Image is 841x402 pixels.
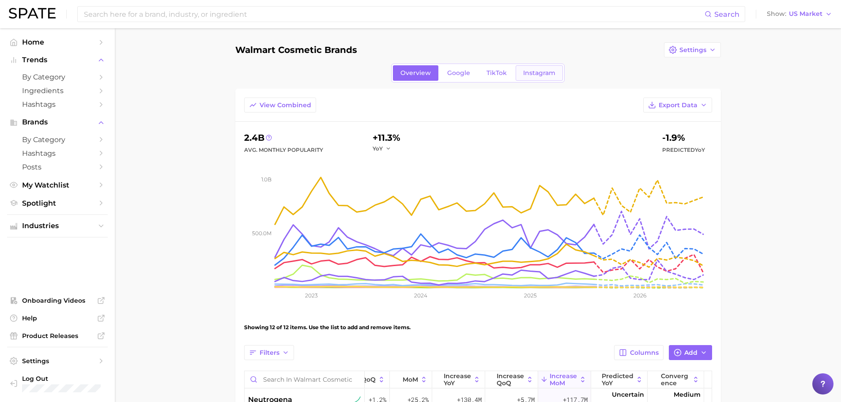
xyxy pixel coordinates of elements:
[83,7,705,22] input: Search here for a brand, industry, or ingredient
[7,354,108,368] a: Settings
[347,371,390,388] button: QoQ
[7,329,108,342] a: Product Releases
[7,219,108,233] button: Industries
[7,84,108,98] a: Ingredients
[662,145,705,155] span: Predicted
[22,375,101,383] span: Log Out
[373,131,400,145] div: +11.3%
[414,292,427,299] tspan: 2024
[22,118,93,126] span: Brands
[612,389,644,400] span: Uncertain
[7,116,108,129] button: Brands
[633,292,646,299] tspan: 2026
[22,100,93,109] span: Hashtags
[669,345,712,360] button: Add
[244,98,316,113] button: View Combined
[679,46,706,54] span: Settings
[403,376,418,383] span: MoM
[7,133,108,147] a: by Category
[400,69,431,77] span: Overview
[22,222,93,230] span: Industries
[22,297,93,304] span: Onboarding Videos
[244,345,294,360] button: Filters
[22,314,93,322] span: Help
[485,371,538,388] button: Increase QoQ
[22,181,93,189] span: My Watchlist
[7,70,108,84] a: by Category
[245,371,364,388] input: Search in Walmart Cosmetic Brands
[252,230,272,237] tspan: 500.0m
[22,332,93,340] span: Product Releases
[765,8,834,20] button: ShowUS Market
[260,349,279,357] span: Filters
[260,101,311,109] span: View Combined
[767,11,786,16] span: Show
[7,98,108,111] a: Hashtags
[684,349,698,357] span: Add
[7,178,108,192] a: My Watchlist
[524,292,537,299] tspan: 2025
[244,131,323,145] div: 2.4b
[305,292,318,299] tspan: 2023
[516,65,563,81] a: Instagram
[659,101,698,109] span: Export Data
[22,56,93,64] span: Trends
[630,349,659,357] span: Columns
[9,8,56,19] img: SPATE
[614,345,663,360] button: Columns
[261,176,272,183] tspan: 1.0b
[7,312,108,325] a: Help
[244,315,712,340] div: Showing 12 of 12 items. Use the list to add and remove items.
[538,371,591,388] button: Increase MoM
[244,145,323,155] div: Avg. Monthly Popularity
[22,199,93,207] span: Spotlight
[22,149,93,158] span: Hashtags
[7,35,108,49] a: Home
[235,45,357,55] h1: Walmart Cosmetic Brands
[7,372,108,395] a: Log out. Currently logged in with e-mail amber.tilley@loreal.com.
[602,372,634,387] span: Predicted YoY
[393,65,438,81] a: Overview
[704,371,752,388] button: Google Share
[7,196,108,210] a: Spotlight
[643,98,712,113] button: Export Data
[22,38,93,46] span: Home
[390,371,432,388] button: MoM
[479,65,514,81] a: TikTok
[714,10,739,19] span: Search
[662,131,705,145] div: -1.9%
[591,371,648,388] button: Predicted YoY
[22,135,93,144] span: by Category
[361,376,376,383] span: QoQ
[22,163,93,171] span: Posts
[22,357,93,365] span: Settings
[7,294,108,307] a: Onboarding Videos
[432,371,485,388] button: Increase YoY
[373,145,383,152] span: YoY
[7,160,108,174] a: Posts
[497,372,524,387] span: Increase QoQ
[523,69,555,77] span: Instagram
[550,372,577,387] span: Increase MoM
[674,389,701,400] span: Medium
[695,147,705,153] span: YoY
[373,145,392,152] button: YoY
[7,53,108,67] button: Trends
[789,11,822,16] span: US Market
[648,371,704,388] button: convergence
[22,86,93,95] span: Ingredients
[22,73,93,81] span: by Category
[440,65,478,81] a: Google
[444,372,471,387] span: Increase YoY
[661,372,690,387] span: convergence
[447,69,470,77] span: Google
[664,42,721,57] button: Settings
[7,147,108,160] a: Hashtags
[486,69,507,77] span: TikTok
